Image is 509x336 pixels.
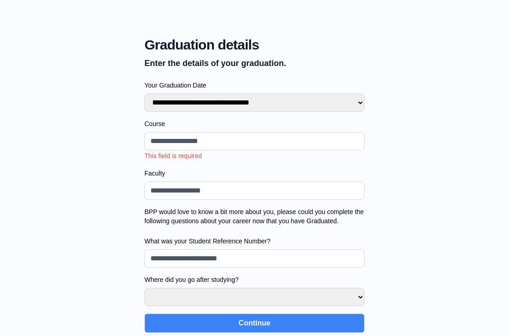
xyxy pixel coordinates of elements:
label: BPP would love to know a bit more about you, please could you complete the following questions ab... [144,207,365,226]
label: What was your Student Reference Number? [144,237,365,246]
label: Your Graduation Date [144,81,365,90]
p: Enter the details of your graduation. [144,57,365,70]
span: This field is required [144,152,202,160]
label: Faculty [144,169,365,178]
span: Graduation details [144,37,365,53]
button: Continue [144,314,365,333]
label: Course [144,119,365,128]
label: Where did you go after studying? [144,275,365,284]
